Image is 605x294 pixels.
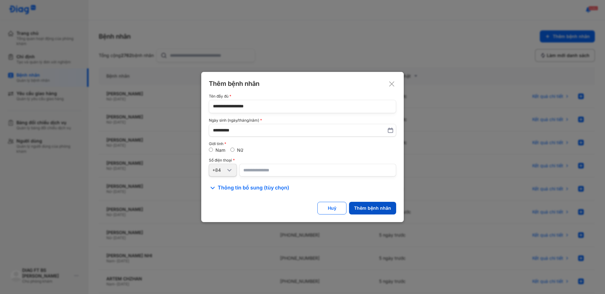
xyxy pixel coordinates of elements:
[209,80,396,88] div: Thêm bệnh nhân
[354,205,391,211] div: Thêm bệnh nhân
[317,202,346,214] button: Huỷ
[209,94,396,99] div: Tên đầy đủ
[212,167,226,173] div: +84
[209,142,396,146] div: Giới tính
[215,147,225,153] label: Nam
[209,158,396,163] div: Số điện thoại
[209,118,396,123] div: Ngày sinh (ngày/tháng/năm)
[218,184,289,192] span: Thông tin bổ sung (tùy chọn)
[349,202,396,214] button: Thêm bệnh nhân
[237,147,243,153] label: Nữ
